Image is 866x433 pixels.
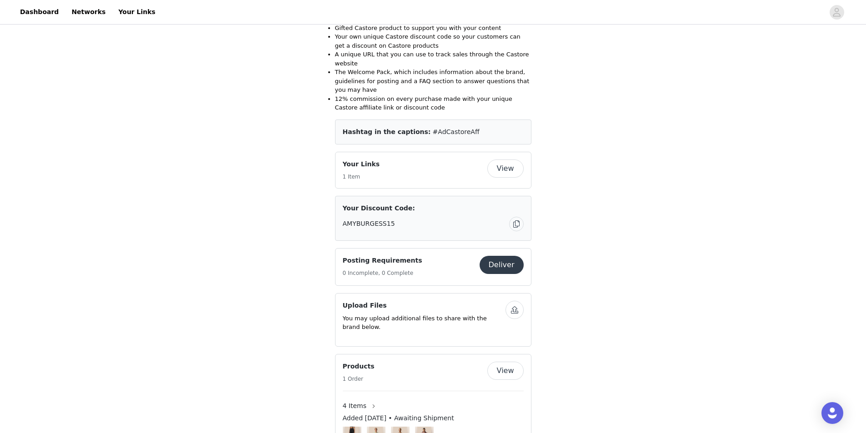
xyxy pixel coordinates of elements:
p: You may upload additional files to share with the brand below. [343,314,506,332]
h4: Upload Files [343,301,506,310]
span: #AdCastoreAff [433,128,480,135]
div: Posting Requirements [335,248,531,286]
h4: Your Links [343,159,380,169]
span: Hashtag in the captions: [343,128,431,135]
button: View [487,362,524,380]
div: Open Intercom Messenger [821,402,843,424]
span: Added [DATE] • Awaiting Shipment [343,413,454,423]
span: 4 Items [343,401,367,411]
a: Dashboard [15,2,64,22]
li: The Welcome Pack, which includes information about the brand, guidelines for posting and a FAQ se... [335,68,531,95]
span: AMYBURGESS15 [343,219,395,229]
h5: 1 Item [343,173,380,181]
a: Your Links [113,2,161,22]
button: Deliver [480,256,524,274]
li: 12% commission on every purchase made with your unique Castore affiliate link or discount code [335,95,531,112]
h5: 0 Incomplete, 0 Complete [343,269,422,277]
span: Your Discount Code: [343,204,415,213]
li: Gifted Castore product to support you with your content [335,24,531,33]
li: A unique URL that you can use to track sales through the Castore website [335,50,531,68]
button: View [487,159,524,178]
h4: Products [343,362,375,371]
li: Your own unique Castore discount code so your customers can get a discount on Castore products [335,32,531,50]
h4: Posting Requirements [343,256,422,265]
h5: 1 Order [343,375,375,383]
div: avatar [832,5,841,20]
a: Networks [66,2,111,22]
